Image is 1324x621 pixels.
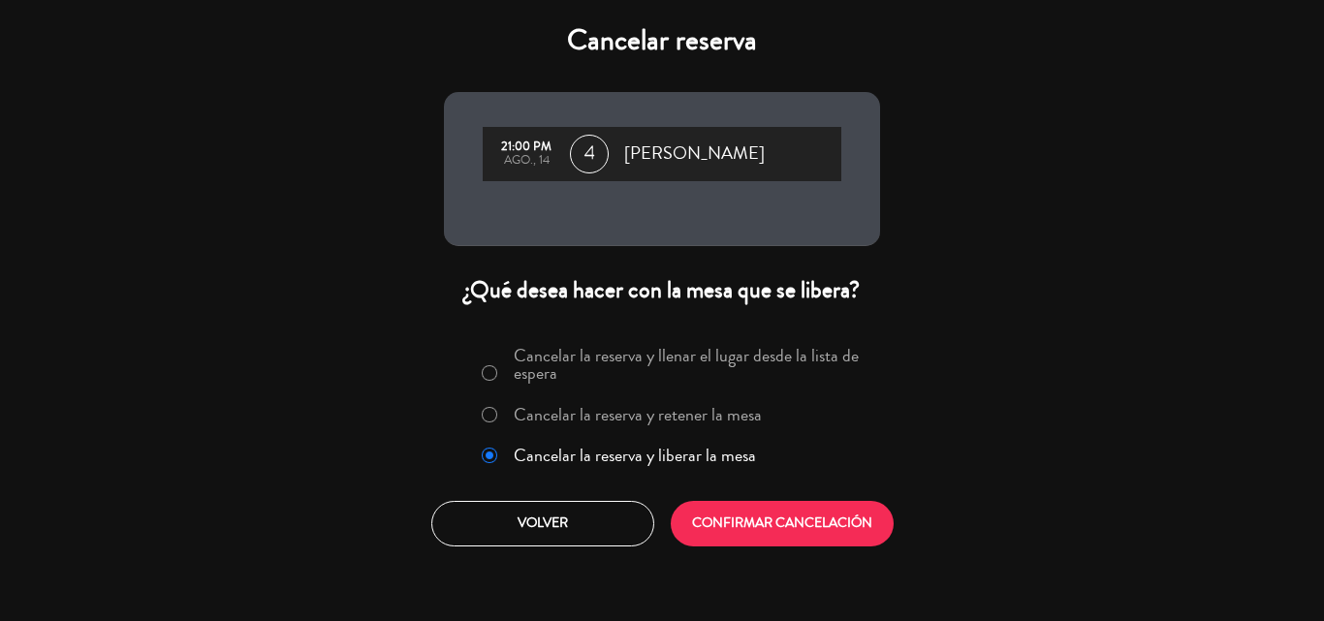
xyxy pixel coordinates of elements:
div: ago., 14 [492,154,560,168]
h4: Cancelar reserva [444,23,880,58]
span: [PERSON_NAME] [624,140,765,169]
div: 21:00 PM [492,140,560,154]
label: Cancelar la reserva y liberar la mesa [514,447,756,464]
label: Cancelar la reserva y retener la mesa [514,406,762,423]
div: ¿Qué desea hacer con la mesa que se libera? [444,275,880,305]
label: Cancelar la reserva y llenar el lugar desde la lista de espera [514,347,868,382]
button: Volver [431,501,654,546]
span: 4 [570,135,609,173]
button: CONFIRMAR CANCELACIÓN [671,501,894,546]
